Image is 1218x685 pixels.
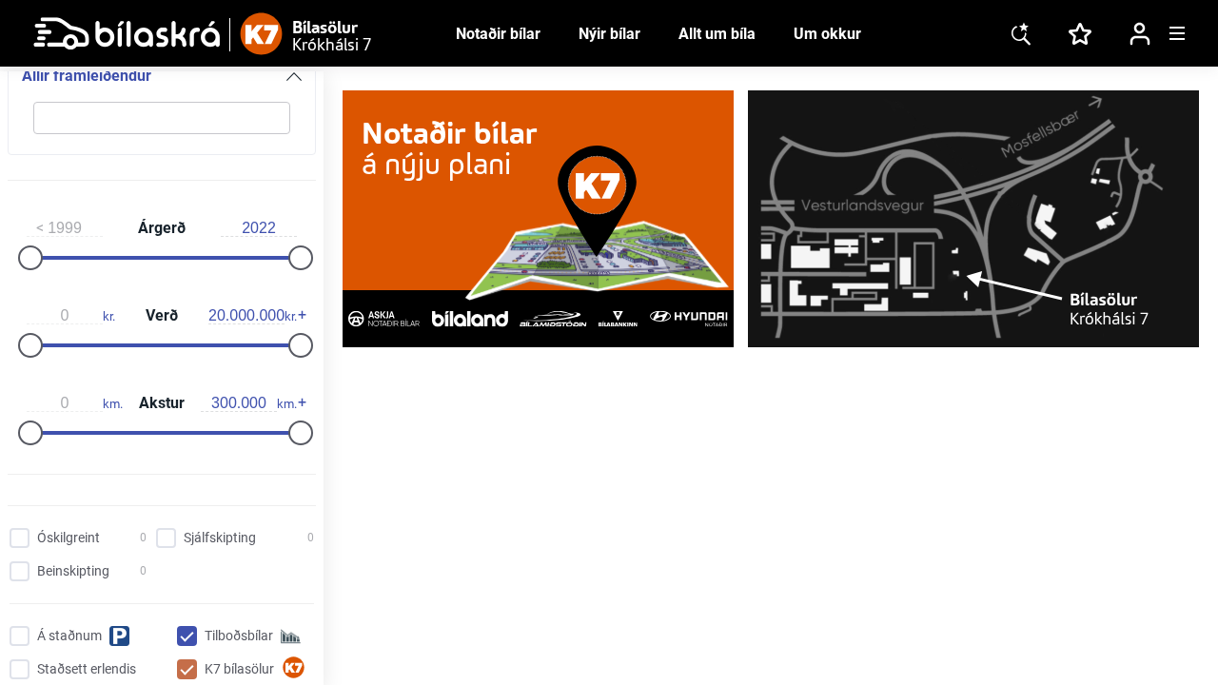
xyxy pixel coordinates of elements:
[1130,22,1150,46] img: user-login.svg
[292,34,371,51] div: Krókhálsi 7
[22,63,151,89] span: Allir framleiðendur
[748,90,1199,347] img: map.svg
[460,146,734,309] img: map_pointer.svg
[362,145,558,175] div: á nýju plani
[229,12,362,55] a: BílasölurKrókhálsi 7
[184,528,256,548] span: Sjálfskipting
[140,561,147,581] span: 0
[37,626,102,646] span: Á staðnum
[362,114,558,145] div: Notaðir bílar
[794,25,861,43] a: Um okkur
[307,528,314,548] span: 0
[27,307,115,324] span: kr.
[432,311,509,327] img: bilaland.svg
[37,528,100,548] span: Óskilgreint
[140,528,147,548] span: 0
[650,311,728,327] img: hyundai.svg
[205,659,274,679] span: K7 bílasölur
[141,308,183,323] span: Verð
[292,17,371,34] div: Bílasölur
[27,395,123,412] span: km.
[678,25,756,43] a: Allt um bíla
[520,311,586,327] img: bilam.svg
[37,561,109,581] span: Beinskipting
[456,25,540,43] a: Notaðir bílar
[599,311,638,327] img: bilabankinn.svg
[134,396,189,411] span: Akstur
[201,395,297,412] span: km.
[348,311,420,327] img: askja.svg
[579,25,640,43] a: Nýir bílar
[208,307,297,324] span: kr.
[205,626,273,646] span: Tilboðsbílar
[37,659,136,679] span: Staðsett erlendis
[133,221,190,236] span: Árgerð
